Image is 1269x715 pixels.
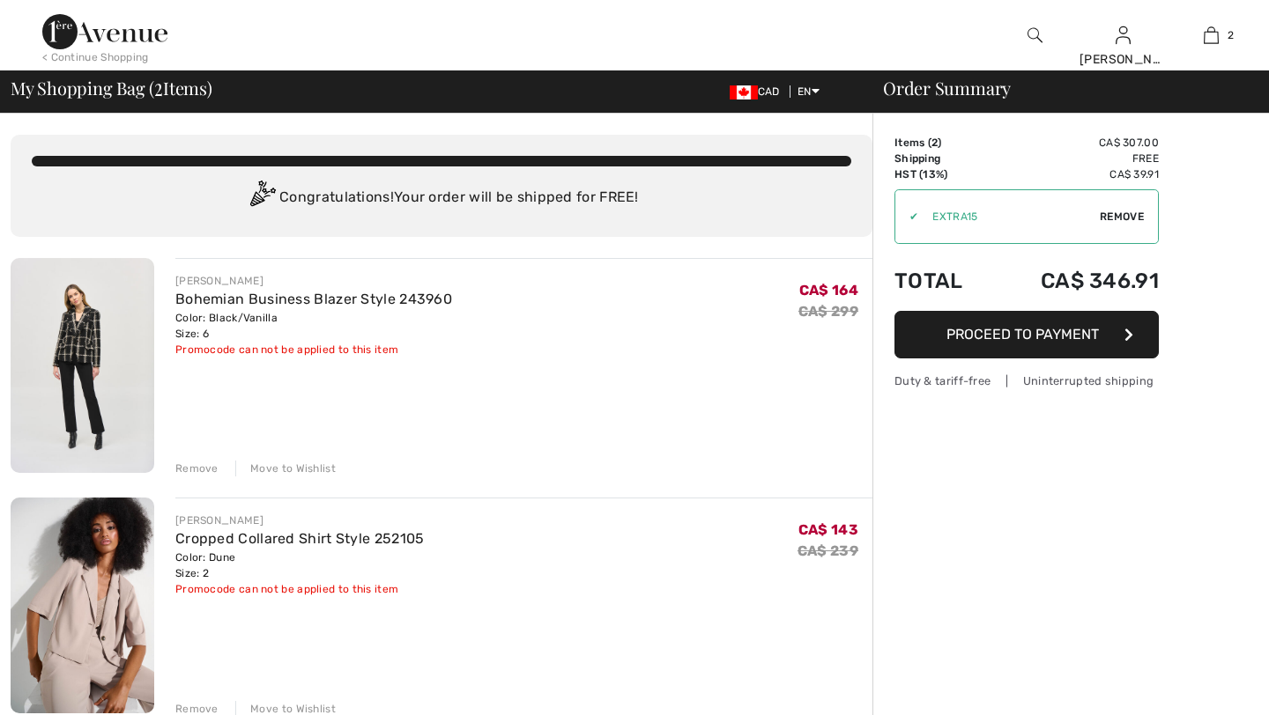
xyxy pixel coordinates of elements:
td: Shipping [894,151,991,166]
span: CAD [730,85,787,98]
td: Free [991,151,1159,166]
div: Move to Wishlist [235,461,336,476]
s: CA$ 239 [798,542,858,559]
span: CA$ 143 [798,521,858,538]
div: [PERSON_NAME] [1080,50,1166,69]
div: ✔ [895,209,918,225]
div: [PERSON_NAME] [175,273,452,289]
span: 2 [1228,27,1234,43]
img: My Info [1116,25,1131,46]
div: [PERSON_NAME] [175,512,425,528]
div: Promocode can not be applied to this item [175,342,452,357]
span: Proceed to Payment [946,326,1099,343]
div: Duty & tariff-free | Uninterrupted shipping [894,372,1159,389]
img: 1ère Avenue [42,14,167,49]
img: Bohemian Business Blazer Style 243960 [11,258,154,473]
span: 2 [931,136,938,149]
td: HST (13%) [894,166,991,182]
input: Promo code [918,190,1100,243]
a: Bohemian Business Blazer Style 243960 [175,291,452,307]
td: Total [894,251,991,311]
div: Color: Black/Vanilla Size: 6 [175,310,452,342]
span: EN [798,85,820,98]
span: My Shopping Bag ( Items) [11,79,212,97]
div: Promocode can not be applied to this item [175,581,425,597]
img: My Bag [1204,25,1219,46]
td: CA$ 39.91 [991,166,1159,182]
button: Proceed to Payment [894,311,1159,358]
td: CA$ 307.00 [991,135,1159,151]
div: Order Summary [862,79,1258,97]
td: CA$ 346.91 [991,251,1159,311]
td: Items ( ) [894,135,991,151]
a: Cropped Collared Shirt Style 252105 [175,530,425,547]
a: 2 [1168,25,1254,46]
div: Congratulations! Your order will be shipped for FREE! [32,181,851,216]
s: CA$ 299 [798,303,858,320]
img: search the website [1028,25,1043,46]
img: Canadian Dollar [730,85,758,100]
span: Remove [1100,209,1144,225]
div: < Continue Shopping [42,49,149,65]
span: 2 [154,75,163,98]
div: Remove [175,461,219,476]
img: Congratulation2.svg [244,181,279,216]
a: Sign In [1116,26,1131,43]
img: Cropped Collared Shirt Style 252105 [11,498,154,712]
span: CA$ 164 [799,282,858,299]
div: Color: Dune Size: 2 [175,549,425,581]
